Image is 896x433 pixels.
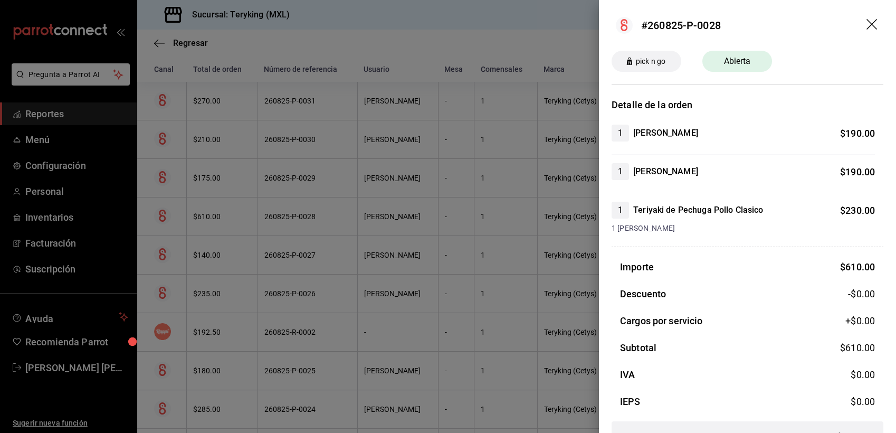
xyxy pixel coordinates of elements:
[840,128,875,139] span: $ 190.00
[620,260,654,274] h3: Importe
[620,341,656,355] h3: Subtotal
[840,342,875,353] span: $ 610.00
[641,17,721,33] div: #260825-P-0028
[632,56,670,67] span: pick n go
[612,204,629,216] span: 1
[633,204,763,216] h4: Teriyaki de Pechuga Pollo Clasico
[633,127,698,139] h4: [PERSON_NAME]
[612,165,629,178] span: 1
[845,314,875,328] span: +$ 0.00
[620,314,703,328] h3: Cargos por servicio
[866,19,879,32] button: drag
[718,55,757,68] span: Abierta
[851,369,875,380] span: $ 0.00
[851,396,875,407] span: $ 0.00
[633,165,698,178] h4: [PERSON_NAME]
[620,368,635,382] h3: IVA
[840,205,875,216] span: $ 230.00
[612,223,875,234] span: 1 [PERSON_NAME]
[840,261,875,272] span: $ 610.00
[620,287,666,301] h3: Descuento
[840,166,875,177] span: $ 190.00
[612,127,629,139] span: 1
[612,98,883,112] h3: Detalle de la orden
[848,287,875,301] span: -$0.00
[620,394,641,409] h3: IEPS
